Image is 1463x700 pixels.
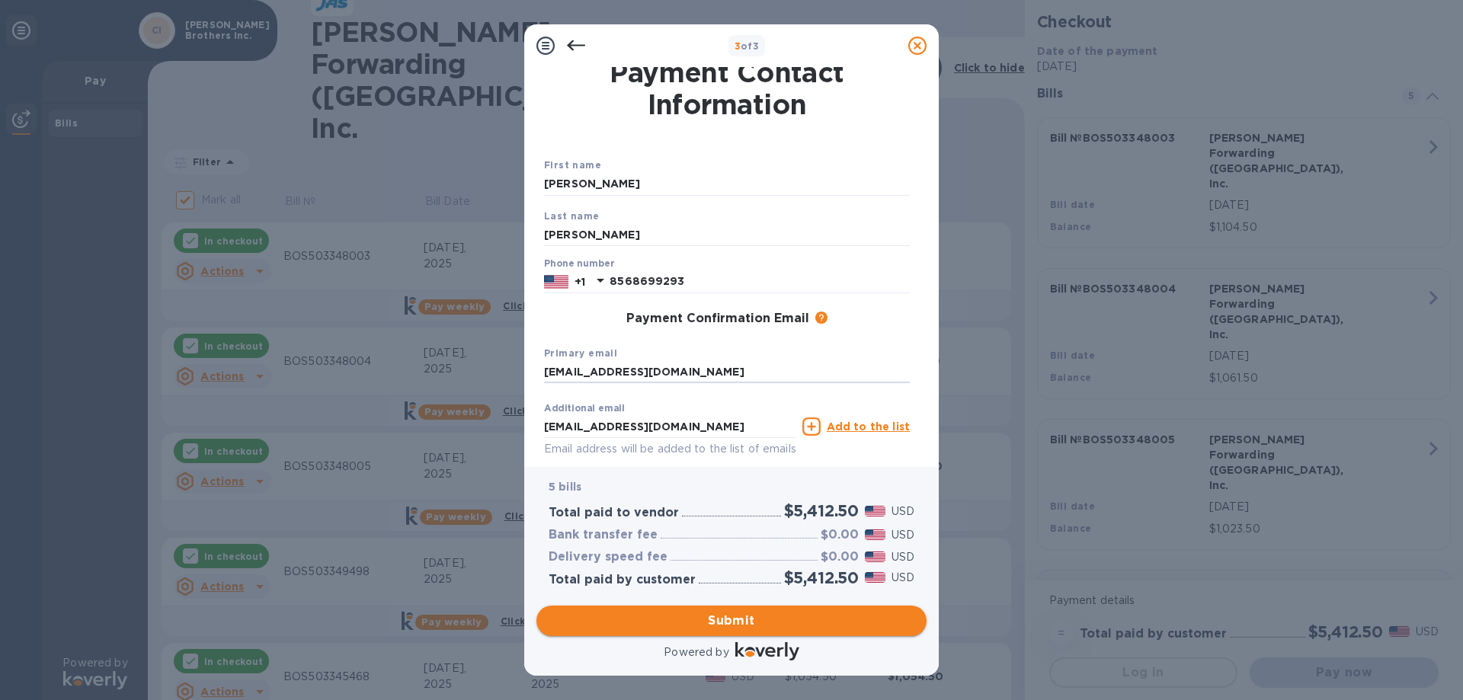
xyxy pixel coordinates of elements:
input: Enter your last name [544,223,910,246]
h3: Delivery speed fee [549,550,667,564]
span: Submit [549,612,914,630]
u: Add to the list [827,420,910,433]
p: Email address will be added to the list of emails [544,440,796,458]
h3: Total paid by customer [549,573,696,587]
h2: $5,412.50 [784,568,859,587]
h3: $0.00 [821,528,859,542]
h3: $0.00 [821,550,859,564]
img: USD [865,551,885,562]
h3: Total paid to vendor [549,506,679,520]
p: USD [892,503,914,519]
input: Enter additional email [544,415,796,438]
span: 3 [735,40,741,52]
label: Additional email [544,404,625,414]
h3: Bank transfer fee [549,528,658,542]
input: Enter your first name [544,173,910,196]
label: Phone number [544,260,614,269]
img: US [544,273,568,290]
p: +1 [575,274,585,289]
h1: Payment Contact Information [544,56,910,120]
input: Enter your primary name [544,361,910,384]
img: USD [865,506,885,516]
img: USD [865,572,885,583]
b: First name [544,159,601,171]
p: Powered by [664,644,728,660]
h3: Payment Confirmation Email [626,312,809,326]
b: of 3 [735,40,760,52]
img: Logo [735,642,799,660]
img: USD [865,529,885,540]
b: Last name [544,210,600,222]
b: Primary email [544,347,617,359]
h2: $5,412.50 [784,501,859,520]
p: USD [892,549,914,565]
b: 5 bills [549,481,581,493]
button: Submit [536,606,927,636]
p: USD [892,527,914,543]
input: Enter your phone number [610,270,910,293]
p: USD [892,570,914,586]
